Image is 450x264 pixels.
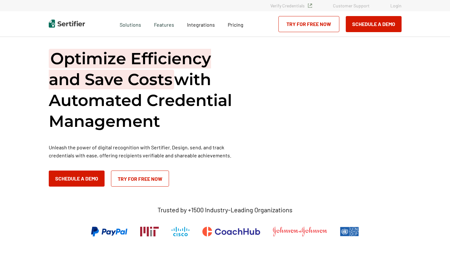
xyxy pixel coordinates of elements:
a: Try for Free Now [111,171,169,187]
span: Integrations [187,22,215,28]
span: Optimize Efficiency and Save Costs [49,49,211,89]
span: Features [154,20,174,28]
p: Trusted by +1500 Industry-Leading Organizations [157,206,293,214]
a: Try for Free Now [278,16,339,32]
a: Verify Credentials [270,3,312,8]
img: UNDP [340,227,359,236]
span: Solutions [120,20,141,28]
a: Pricing [228,20,243,28]
img: Verified [308,4,312,8]
img: Sertifier | Digital Credentialing Platform [49,20,85,28]
a: Integrations [187,20,215,28]
a: Customer Support [333,3,369,8]
p: Unleash the power of digital recognition with Sertifier. Design, send, and track credentials with... [49,143,241,159]
img: PayPal [91,227,127,236]
h1: with Automated Credential Management [49,48,241,132]
span: Pricing [228,22,243,28]
img: CoachHub [202,227,260,236]
img: Cisco [172,227,190,236]
img: Massachusetts Institute of Technology [140,227,159,236]
a: Login [390,3,402,8]
img: Johnson & Johnson [273,227,327,236]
